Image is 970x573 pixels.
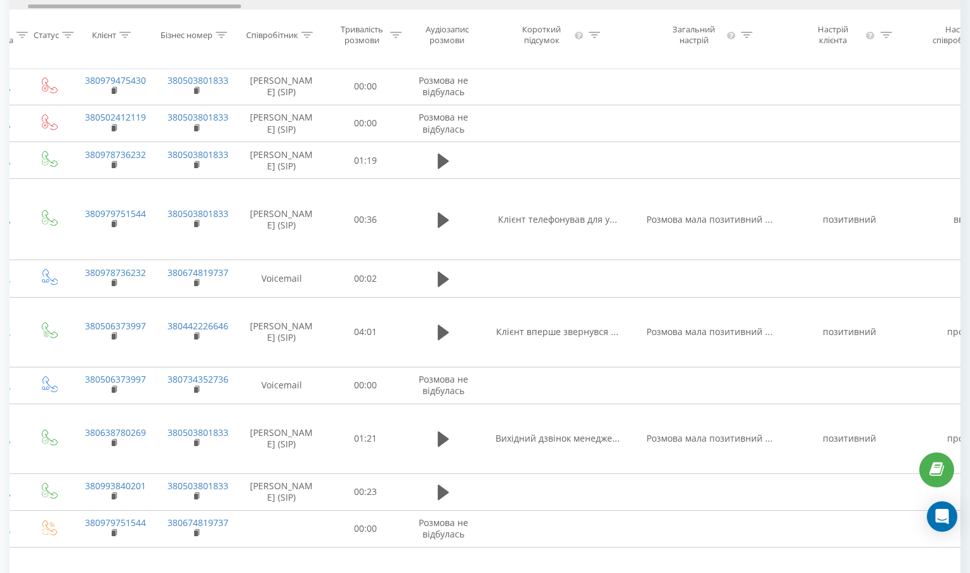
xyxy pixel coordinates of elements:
[85,148,146,161] a: 380978736232
[419,373,468,397] span: Розмова не відбулась
[326,68,405,105] td: 00:00
[167,517,228,529] a: 380674819737
[419,517,468,540] span: Розмова не відбулась
[237,105,326,142] td: [PERSON_NAME] (SIP)
[85,207,146,220] a: 380979751544
[85,517,146,529] a: 380979751544
[92,29,116,40] div: Клієнт
[495,432,620,444] span: Вихідний дзвінок менедже...
[167,207,228,220] a: 380503801833
[167,426,228,438] a: 380503801833
[237,260,326,297] td: Voicemail
[786,297,913,367] td: позитивний
[419,74,468,98] span: Розмова не відбулась
[511,24,572,46] div: Короткий підсумок
[419,111,468,135] span: Розмова не відбулась
[326,404,405,473] td: 01:21
[167,480,228,492] a: 380503801833
[326,179,405,260] td: 00:36
[85,320,146,332] a: 380506373997
[496,326,619,338] span: Клієнт вперше звернувся ...
[237,473,326,510] td: [PERSON_NAME] (SIP)
[237,68,326,105] td: [PERSON_NAME] (SIP)
[167,148,228,161] a: 380503801833
[326,510,405,547] td: 00:00
[167,111,228,123] a: 380503801833
[337,24,387,46] div: Тривалість розмови
[927,501,957,532] div: Open Intercom Messenger
[326,142,405,179] td: 01:19
[237,142,326,179] td: [PERSON_NAME] (SIP)
[85,480,146,492] a: 380993840201
[237,367,326,404] td: Voicemail
[646,432,773,444] span: Розмова мала позитивний ...
[326,473,405,510] td: 00:23
[416,24,478,46] div: Аудіозапис розмови
[246,29,298,40] div: Співробітник
[664,24,724,46] div: Загальний настрій
[646,326,773,338] span: Розмова мала позитивний ...
[326,297,405,367] td: 04:01
[237,179,326,260] td: [PERSON_NAME] (SIP)
[326,260,405,297] td: 00:02
[167,320,228,332] a: 380442226646
[326,367,405,404] td: 00:00
[237,297,326,367] td: [PERSON_NAME] (SIP)
[167,74,228,86] a: 380503801833
[786,179,913,260] td: позитивний
[85,426,146,438] a: 380638780269
[167,373,228,385] a: 380734352736
[85,373,146,385] a: 380506373997
[498,213,617,225] span: Клієнт телефонував для у...
[237,404,326,473] td: [PERSON_NAME] (SIP)
[646,213,773,225] span: Розмова мала позитивний ...
[326,105,405,142] td: 00:00
[85,267,146,279] a: 380978736232
[34,29,59,40] div: Статус
[85,111,146,123] a: 380502412119
[161,29,213,40] div: Бізнес номер
[786,404,913,473] td: позитивний
[167,267,228,279] a: 380674819737
[803,24,862,46] div: Настрій клієнта
[85,74,146,86] a: 380979475430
